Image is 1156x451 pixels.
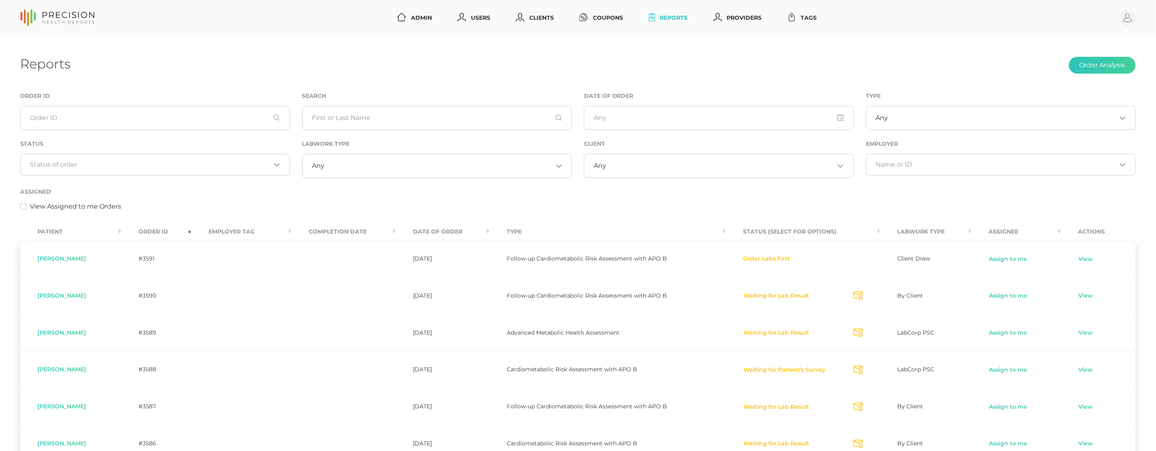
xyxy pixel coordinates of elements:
input: Search for option [876,161,1117,169]
a: Assign to me [989,329,1028,337]
input: Search for option [324,162,553,170]
span: By Client [898,440,923,447]
span: By Client [898,403,923,410]
label: Client [584,141,605,147]
span: Client Draw [898,255,931,262]
span: Follow-up Cardiometabolic Risk Assessment with APO B [507,292,667,299]
a: Assign to me [989,255,1028,263]
div: Search for option [584,154,854,178]
svg: Send Notification [854,366,863,374]
td: #3591 [121,241,191,277]
svg: Send Notification [854,403,863,411]
span: [PERSON_NAME] [37,292,86,299]
td: [DATE] [396,388,489,425]
svg: Send Notification [854,329,863,337]
a: Admin [394,10,435,25]
td: [DATE] [396,351,489,388]
label: Search [302,93,326,99]
div: Search for option [302,154,572,178]
a: Coupons [576,10,626,25]
div: Search for option [20,154,290,176]
td: #3588 [121,351,191,388]
span: [PERSON_NAME] [37,403,86,410]
button: Order Analysis [1069,57,1136,74]
label: Assigned [20,188,51,195]
button: Waiting for Lab Result [743,329,810,337]
span: Follow-up Cardiometabolic Risk Assessment with APO B [507,403,667,410]
span: [PERSON_NAME] [37,440,86,447]
a: View [1078,329,1094,337]
td: [DATE] [396,241,489,277]
input: Search for option [30,161,271,169]
button: Waiting for Patient's Survey [743,366,826,374]
th: Patient : activate to sort column ascending [20,223,121,241]
span: Advanced Metabolic Health Assessment [507,329,619,336]
input: Search for option [888,114,1117,122]
svg: Send Notification [854,292,863,300]
th: Date Of Order : activate to sort column ascending [396,223,489,241]
a: Assign to me [989,292,1028,300]
label: Status [20,141,43,147]
input: Search for option [607,162,835,170]
h1: Reports [20,56,70,72]
span: Any [594,162,607,170]
label: View Assigned to me Orders [30,202,121,211]
div: Search for option [866,106,1136,130]
a: Users [454,10,493,25]
th: Assignee : activate to sort column ascending [972,223,1061,241]
input: First or Last Name [302,106,572,130]
td: #3589 [121,314,191,351]
a: View [1078,366,1094,374]
button: Waiting for Lab Result [743,440,810,448]
a: Assign to me [989,403,1028,411]
th: Actions [1061,223,1136,241]
th: Order ID : activate to sort column ascending [121,223,191,241]
a: Assign to me [989,366,1028,374]
a: Tags [784,10,820,25]
div: Search for option [866,154,1136,176]
a: View [1078,292,1094,300]
span: Any [312,162,324,170]
label: Labwork Type [302,141,350,147]
span: [PERSON_NAME] [37,329,86,336]
span: [PERSON_NAME] [37,255,86,262]
label: Order ID [20,93,50,99]
th: Employer Tag : activate to sort column ascending [191,223,291,241]
td: #3590 [121,277,191,314]
button: Waiting for Lab Result [743,403,810,411]
a: Clients [513,10,557,25]
label: Type [866,93,881,99]
a: Providers [710,10,765,25]
span: Any [876,114,888,122]
span: Cardiometabolic Risk Assessment with APO B [507,440,637,447]
a: View [1078,255,1094,263]
th: Labwork Type : activate to sort column ascending [880,223,972,241]
td: #3587 [121,388,191,425]
svg: Send Notification [854,440,863,448]
input: Any [584,106,854,130]
td: [DATE] [396,314,489,351]
a: Reports [646,10,691,25]
th: Status (Select for Options) : activate to sort column ascending [726,223,880,241]
span: LabCorp PSC [898,366,935,373]
span: LabCorp PSC [898,329,935,336]
input: Order ID [20,106,290,130]
th: Completion Date : activate to sort column ascending [291,223,396,241]
span: Order Labs First [743,256,791,262]
a: View [1078,440,1094,448]
td: [DATE] [396,277,489,314]
span: By Client [898,292,923,299]
label: Date of Order [584,93,634,99]
a: Assign to me [989,440,1028,448]
span: Cardiometabolic Risk Assessment with APO B [507,366,637,373]
span: Follow-up Cardiometabolic Risk Assessment with APO B [507,255,667,262]
th: Type : activate to sort column ascending [489,223,726,241]
a: View [1078,403,1094,411]
label: Employer [866,141,898,147]
span: [PERSON_NAME] [37,366,86,373]
button: Waiting for Lab Result [743,292,810,300]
